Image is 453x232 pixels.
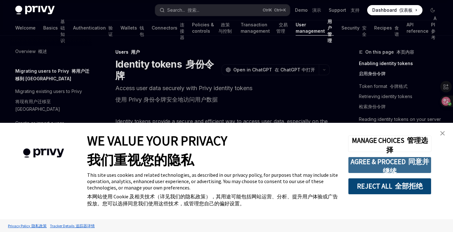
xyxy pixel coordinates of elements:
a: Welcome [15,20,36,36]
a: API reference API 参考 [407,20,438,36]
button: Toggle dark mode [428,5,438,15]
img: close banner [440,131,445,136]
h1: Identity tokens [115,58,219,81]
a: Migrating existing users to Privy将现有用户迁移至 [GEOGRAPHIC_DATA] [10,86,92,117]
span: Identity tokens provide a secure and efficient way to access user data, especially on the server ... [115,117,330,175]
a: Security 安全 [341,20,367,36]
font: 令牌格式 [390,83,408,89]
font: 安全 [362,25,367,37]
span: Ctrl K [263,8,286,13]
span: Dashboard [372,7,413,13]
font: 使用 Privy 身份令牌安全地访问用户数据 [115,96,218,103]
a: Create or import a user创建或导入用户 [10,117,92,142]
div: Migrating existing users to Privy [15,88,88,116]
button: REJECT ALL 全部拒绝 [348,178,431,195]
a: Wallets 钱包 [120,20,144,36]
a: Support 支持 [329,7,360,13]
a: Authentication 验证 [73,20,113,36]
font: 验证 [108,25,113,37]
font: 管理选择 [386,136,428,154]
font: 用户管理 [327,19,332,43]
font: 钱包 [140,25,144,37]
font: 用户 [131,49,140,55]
font: 在 ChatGPT 中打开 [275,67,315,72]
a: Privacy Policy [6,220,48,231]
font: 搜索... [188,7,199,13]
h5: Migrating users to Privy [15,67,92,83]
font: 连接器 [180,22,184,40]
font: 食谱 [395,25,399,37]
font: 将现有用户迁移至 [GEOGRAPHIC_DATA] [15,99,60,112]
a: Tracker Details [48,220,96,231]
span: WE VALUE YOUR PRIVACY [87,132,227,168]
font: 支持 [351,7,360,13]
p: Access user data securely with Privy identity tokens [115,84,330,107]
span: Open in ChatGPT [233,67,315,73]
a: Reading identity tokens on your server读取服务器上的身份令牌 [359,114,443,137]
a: User management 用户管理 [296,20,334,36]
font: Ctrl+K [274,8,286,12]
a: Demo 演示 [295,7,321,13]
a: Overview 概述 [10,46,92,57]
img: company logo [10,139,78,167]
font: API 参考 [431,16,436,40]
div: Search... [167,6,199,14]
button: AGREE & PROCEED 同意并继续 [348,157,431,173]
button: Open in ChatGPT 在 ChatGPT 中打开 [222,64,319,75]
div: Users [115,49,330,55]
a: Token format 令牌格式 [359,81,443,91]
a: Transaction management 交易管理 [241,20,288,36]
button: Search... 搜索...CtrlK Ctrl+K [155,4,290,16]
font: 政策与控制 [218,22,232,34]
div: This site uses cookies and related technologies, as described in our privacy policy, for purposes... [87,172,339,210]
div: Overview [15,48,47,55]
a: Connectors 连接器 [152,20,184,36]
font: 隐私政策 [31,223,47,228]
a: Basics 基础知识 [43,20,65,36]
font: 我们重视您的隐私 [87,152,194,168]
button: MANAGE CHOICES 管理选择 [348,136,431,152]
a: Recipes 食谱 [374,20,399,36]
font: 追踪器详情 [76,223,95,228]
a: Retrieving identity tokens检索身份令牌 [359,91,443,114]
font: 仪表板 [399,7,413,13]
a: Enabling identity tokens启用身份令牌 [359,58,443,81]
font: 交易管理 [276,22,288,34]
img: dark logo [15,6,55,15]
font: 检索身份令牌 [359,104,386,109]
a: Policies & controls 政策与控制 [192,20,233,36]
span: On this page [365,48,414,56]
font: 同意并继续 [383,157,429,176]
font: 启用身份令牌 [359,71,386,76]
font: 基础知识 [60,19,65,43]
font: 全部拒绝 [395,182,423,190]
font: 本网站使用 Cookie 及相关技术（详见我们的隐私政策），其用途可能包括网站运营、分析、提升用户体验或广告投放。您可以选择同意我们使用这些技术，或管理您自己的偏好设置。 [87,193,338,207]
font: 身份令牌 [115,58,214,81]
font: 演示 [312,7,321,13]
a: Dashboard 仪表板 [367,5,422,15]
font: 本页内容 [396,49,414,55]
font: 概述 [38,49,47,54]
a: close banner [436,127,449,140]
div: Create or import a user [15,119,64,140]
